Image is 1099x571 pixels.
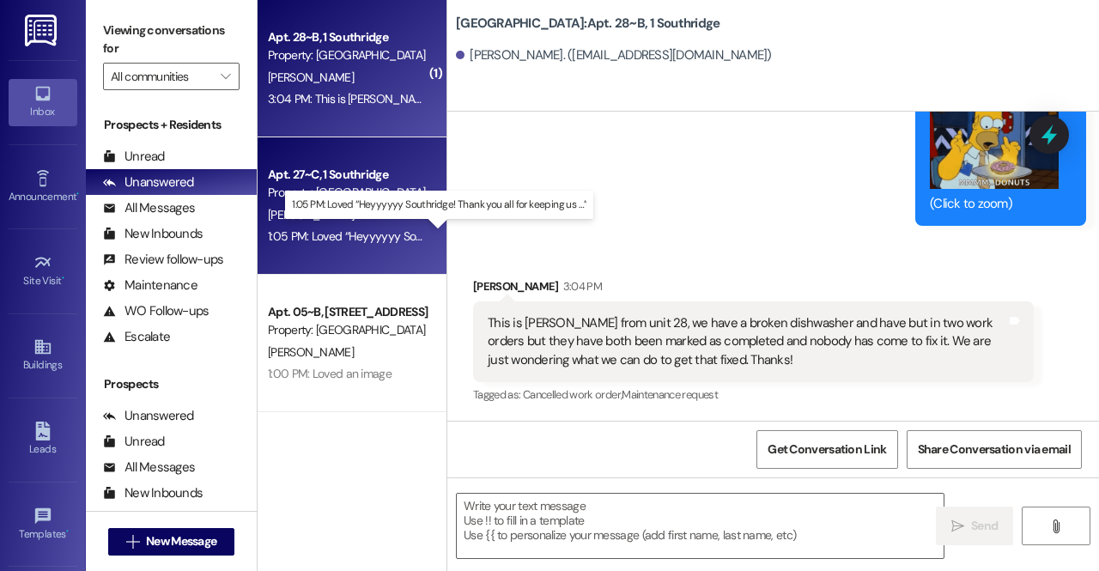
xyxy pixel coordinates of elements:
[86,116,257,134] div: Prospects + Residents
[9,332,77,379] a: Buildings
[9,248,77,295] a: Site Visit •
[268,46,427,64] div: Property: [GEOGRAPHIC_DATA]
[951,519,964,533] i: 
[768,440,886,459] span: Get Conversation Link
[268,344,354,360] span: [PERSON_NAME]
[268,207,354,222] span: [PERSON_NAME]
[268,28,427,46] div: Apt. 28~B, 1 Southridge
[103,407,194,425] div: Unanswered
[62,272,64,284] span: •
[268,166,427,184] div: Apt. 27~C, 1 Southridge
[930,195,1059,213] div: (Click to zoom)
[930,87,1059,189] button: Zoom image
[103,148,165,166] div: Unread
[103,225,203,243] div: New Inbounds
[268,228,612,244] div: 1:05 PM: Loved “Heyyyyyy Southridge! Thank you all for keeping us …”
[221,70,230,83] i: 
[111,63,212,90] input: All communities
[103,17,240,63] label: Viewing conversations for
[936,507,1013,545] button: Send
[268,70,354,85] span: [PERSON_NAME]
[523,387,622,402] span: Cancelled work order ,
[268,303,427,321] div: Apt. 05~B, [STREET_ADDRESS]
[559,277,602,295] div: 3:04 PM
[103,276,197,295] div: Maintenance
[146,532,216,550] span: New Message
[76,188,79,200] span: •
[473,382,1034,407] div: Tagged as:
[103,251,223,269] div: Review follow-ups
[103,328,170,346] div: Escalate
[473,277,1034,301] div: [PERSON_NAME]
[103,433,165,451] div: Unread
[66,525,69,538] span: •
[126,535,139,549] i: 
[268,366,392,381] div: 1:00 PM: Loved an image
[268,184,427,202] div: Property: [GEOGRAPHIC_DATA]
[756,430,897,469] button: Get Conversation Link
[103,459,195,477] div: All Messages
[971,517,998,535] span: Send
[456,15,720,33] b: [GEOGRAPHIC_DATA]: Apt. 28~B, 1 Southridge
[622,387,718,402] span: Maintenance request
[25,15,60,46] img: ResiDesk Logo
[488,314,1006,369] div: This is [PERSON_NAME] from unit 28, we have a broken dishwasher and have but in two work orders b...
[9,501,77,548] a: Templates •
[456,46,772,64] div: [PERSON_NAME]. ([EMAIL_ADDRESS][DOMAIN_NAME])
[292,197,586,212] p: 1:05 PM: Loved “Heyyyyyy Southridge! Thank you all for keeping us …”
[103,173,194,191] div: Unanswered
[918,440,1071,459] span: Share Conversation via email
[103,302,209,320] div: WO Follow-ups
[1049,519,1062,533] i: 
[103,199,195,217] div: All Messages
[9,79,77,125] a: Inbox
[86,375,257,393] div: Prospects
[103,484,203,502] div: New Inbounds
[9,416,77,463] a: Leads
[268,321,427,339] div: Property: [GEOGRAPHIC_DATA]
[108,528,235,556] button: New Message
[907,430,1082,469] button: Share Conversation via email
